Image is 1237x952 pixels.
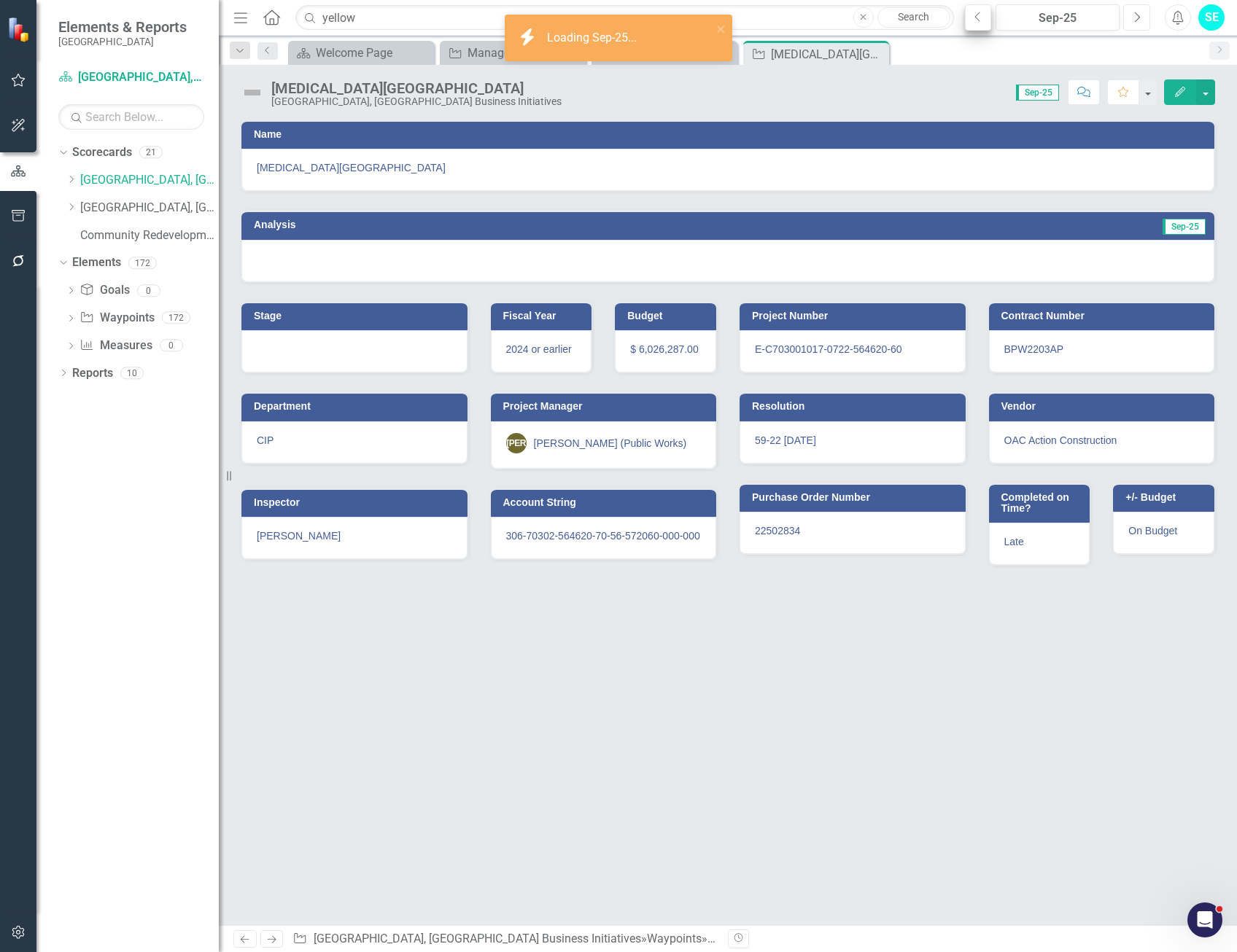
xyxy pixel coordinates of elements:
div: 0 [160,340,183,352]
span: Sep-25 [1163,219,1206,235]
h3: Resolution [752,401,958,412]
input: Search ClearPoint... [295,5,953,31]
h3: Project Manager [503,401,710,412]
h3: Budget [627,311,709,321]
span: 59-22 [DATE] [755,434,816,446]
div: Loading Sep-25... [547,30,640,47]
a: Measures [80,338,152,354]
a: Reports [72,365,113,382]
span: CIP [257,434,274,446]
button: close [716,20,726,37]
span: BPW2203AP [1004,343,1064,355]
h3: Stage [254,311,460,321]
span: Sep-25 [1016,85,1059,101]
div: Sep-25 [1001,9,1114,27]
div: 0 [137,284,160,297]
div: [MEDICAL_DATA][GEOGRAPHIC_DATA] [771,45,885,63]
h3: Department [254,401,460,412]
div: 172 [162,312,190,324]
a: Scorecards [72,144,132,161]
div: 172 [128,257,157,269]
a: [GEOGRAPHIC_DATA], [GEOGRAPHIC_DATA] Business Initiatives [80,172,219,189]
a: Welcome Page [292,44,430,62]
span: $ 6,026,287.00 [630,343,698,355]
small: [GEOGRAPHIC_DATA] [58,36,187,47]
button: Sep-25 [996,4,1120,31]
div: Manage Elements [468,44,582,62]
h3: Account String [503,497,710,508]
div: » » [292,931,717,948]
div: Welcome Page [316,44,430,62]
a: [GEOGRAPHIC_DATA], [GEOGRAPHIC_DATA] Business Initiatives [314,932,641,945]
h3: Completed on Time? [1001,492,1083,515]
input: Search Below... [58,104,204,130]
span: E-C703001017-0722-564620-60 [755,343,902,355]
h3: Analysis [254,219,717,230]
div: 21 [139,147,163,159]
h3: Contract Number [1001,311,1208,321]
span: 306-70302-564620-70-56-572060-000-000 [506,530,700,542]
h3: Purchase Order Number [752,492,958,503]
a: [GEOGRAPHIC_DATA], [GEOGRAPHIC_DATA] Business Initiatives [58,69,204,86]
img: ClearPoint Strategy [7,16,34,42]
span: [MEDICAL_DATA][GEOGRAPHIC_DATA] [257,160,1199,175]
span: 22502834 [755,525,800,537]
h3: Project Number [752,311,958,321]
img: Not Defined [241,81,264,104]
a: Manage Elements [443,44,582,62]
iframe: Intercom live chat [1187,902,1222,937]
a: Waypoints [647,932,702,945]
button: SE [1198,4,1225,31]
a: Goals [80,282,129,299]
h3: Name [254,129,1207,140]
a: Waypoints [80,310,154,327]
div: [GEOGRAPHIC_DATA], [GEOGRAPHIC_DATA] Business Initiatives [271,96,562,107]
a: Elements [72,254,121,271]
a: Community Redevelopment Area [80,227,219,244]
h3: +/- Budget [1125,492,1207,503]
span: Late [1004,536,1024,547]
h3: Fiscal Year [503,311,585,321]
div: 10 [120,367,144,379]
span: Elements & Reports [58,18,187,36]
h3: Vendor [1001,401,1208,412]
h3: Inspector [254,497,460,508]
a: [GEOGRAPHIC_DATA], [GEOGRAPHIC_DATA] Strategic Plan [80,200,219,216]
a: Search [877,7,950,28]
span: OAC Action Construction [1004,434,1117,446]
div: [MEDICAL_DATA][GEOGRAPHIC_DATA] [271,80,562,96]
span: [PERSON_NAME] [257,530,341,542]
div: [PERSON_NAME] (Public Works) [534,436,687,450]
span: On Budget [1128,525,1177,537]
div: [PERSON_NAME] [506,433,527,453]
span: 2024 or earlier [506,343,572,355]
